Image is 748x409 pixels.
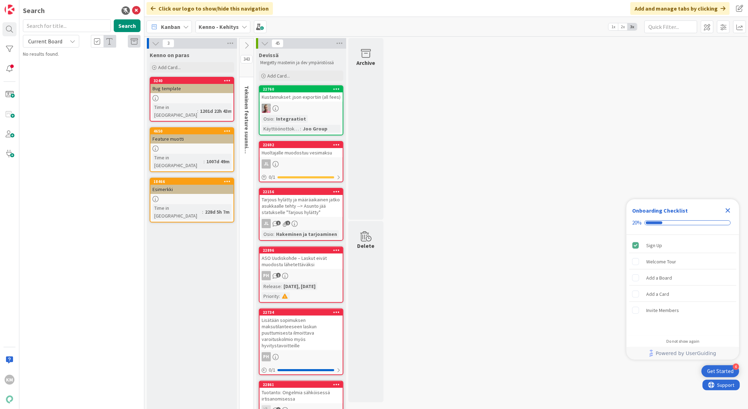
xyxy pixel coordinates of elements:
span: Support [15,1,32,10]
div: KM [5,375,14,385]
div: Delete [357,242,375,250]
div: 18466Esimerkki [150,178,233,194]
div: Hakeminen ja tarjoaminen [274,230,339,238]
span: Tekninen feature suunnittelu ja toteutus [243,86,250,191]
div: Archive [357,59,375,67]
div: HJ [260,104,343,113]
div: Huoltajalle muodostuu vesimaksu [260,148,343,157]
img: Visit kanbanzone.com [5,5,14,14]
a: 22156Tarjous hylätty ja määräaikainen jatko asukkaalle tehty --> Asunto jää statukselle "Tarjous ... [259,188,343,241]
div: Release [262,282,281,290]
div: JL [262,219,271,228]
a: 4650Feature muottiTime in [GEOGRAPHIC_DATA]:1007d 49m [150,127,234,172]
div: 22734 [260,309,343,316]
div: Tarjous hylätty ja määräaikainen jatko asukkaalle tehty --> Asunto jää statukselle "Tarjous hylätty" [260,195,343,217]
span: Powered by UserGuiding [656,349,716,358]
div: 22861Tuotanto: Ongelmia sähköisessä irtisanomisessa [260,381,343,403]
span: : [300,125,301,133]
span: Kanban [161,23,180,31]
span: : [281,282,282,290]
div: 22760 [263,87,343,92]
div: 22760Kustannukset .json exportiin (all fees) [260,86,343,102]
span: 0 / 1 [269,366,275,374]
span: Kenno on paras [150,51,189,59]
div: 22156Tarjous hylätty ja määräaikainen jatko asukkaalle tehty --> Asunto jää statukselle "Tarjous ... [260,189,343,217]
div: 22156 [260,189,343,195]
div: 22861 [263,382,343,387]
div: 18466 [150,178,233,185]
div: Do not show again [666,338,699,344]
div: Add a Board [646,274,672,282]
div: Tuotanto: Ongelmia sähköisessä irtisanomisessa [260,388,343,403]
div: PH [260,352,343,361]
div: 4650Feature muotti [150,128,233,144]
span: : [204,158,205,165]
div: Onboarding Checklist [632,206,688,215]
div: 22896 [263,248,343,253]
span: 1 [276,221,281,225]
span: Add Card... [267,73,290,79]
div: JL [260,219,343,228]
div: 20% [632,220,642,226]
div: Osio [262,115,273,123]
div: Time in [GEOGRAPHIC_DATA] [152,103,197,119]
div: Welcome Tour [646,257,676,266]
div: Joo Group [301,125,329,133]
div: 0/1 [260,173,343,182]
button: Search [114,19,141,32]
div: Checklist items [627,235,739,334]
div: PH [262,352,271,361]
div: Feature muotti [150,134,233,144]
div: Footer [627,347,739,360]
a: 22692Huoltajalle muodostuu vesimaksuJL0/1 [259,141,343,182]
div: 22692Huoltajalle muodostuu vesimaksu [260,142,343,157]
div: Checklist Container [627,199,739,360]
a: 18466EsimerkkiTime in [GEOGRAPHIC_DATA]:228d 5h 7m [150,178,234,222]
div: 3240 [150,78,233,84]
div: 22760 [260,86,343,92]
div: Open Get Started checklist, remaining modules: 4 [702,365,739,377]
div: Sign Up [646,241,662,250]
div: Integraatiot [274,115,308,123]
div: Käyttöönottokriittisyys [262,125,300,133]
span: 3 [162,39,174,48]
div: ASO Uudiskohde – Laskut eivät muodostu lähetettäväksi [260,254,343,269]
span: 1x [609,23,618,30]
div: Search [23,5,45,16]
div: 0/1 [260,366,343,374]
span: : [202,208,203,216]
div: PH [262,271,271,280]
div: 3240 [154,78,233,83]
div: 18466 [154,179,233,184]
div: Welcome Tour is incomplete. [629,254,736,269]
div: Add a Board is incomplete. [629,270,736,286]
a: 3240Bug templateTime in [GEOGRAPHIC_DATA]:1201d 22h 43m [150,77,234,122]
span: 45 [272,39,283,48]
div: JL [262,159,271,169]
span: : [273,230,274,238]
div: Kustannukset .json exportiin (all fees) [260,92,343,102]
span: 2x [618,23,628,30]
div: Esimerkki [150,185,233,194]
div: 22734Lisätään sopimuksen maksutilanteeseen laskun puuttumisesta ilmoittava varoituskolmio myös hy... [260,309,343,350]
span: 0 / 1 [269,173,275,181]
div: 4 [733,364,739,370]
div: No results found. [23,50,141,58]
span: 3x [628,23,637,30]
div: Time in [GEOGRAPHIC_DATA] [152,154,204,169]
div: 228d 5h 7m [203,208,231,216]
div: 22692 [260,142,343,148]
span: Devissä [259,51,279,59]
div: Invite Members is incomplete. [629,303,736,318]
a: 22896ASO Uudiskohde – Laskut eivät muodostu lähetettäväksiPHRelease:[DATE], [DATE]Priority: [259,246,343,303]
a: Powered by UserGuiding [630,347,736,360]
div: Time in [GEOGRAPHIC_DATA] [152,204,202,220]
div: Get Started [707,368,734,375]
div: 22692 [263,142,343,147]
div: Priority [262,292,279,300]
div: 3240Bug template [150,78,233,93]
div: Click our logo to show/hide this navigation [147,2,273,15]
div: Close Checklist [722,205,734,216]
div: PH [260,271,343,280]
span: Add Card... [158,64,181,71]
